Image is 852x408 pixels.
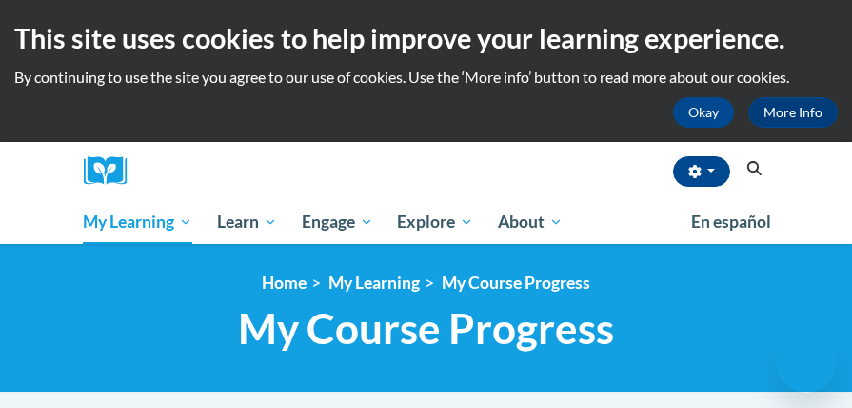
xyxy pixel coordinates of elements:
[328,273,420,293] a: My Learning
[84,156,141,186] img: Logo brand
[485,200,575,244] a: About
[69,200,783,244] div: Main menu
[679,202,783,242] a: En español
[442,273,590,293] a: My Course Progress
[217,211,277,234] span: Learn
[673,156,730,187] button: Account Settings
[238,303,614,354] span: My Course Progress
[262,273,307,293] a: Home
[71,200,206,244] a: My Learning
[385,200,485,244] a: Explore
[205,200,289,244] a: Learn
[14,19,838,57] h2: This site uses cookies to help improve your learning experience.
[83,211,192,234] span: My Learning
[776,332,837,393] iframe: Button to launch messaging window
[740,157,768,180] button: Search
[289,200,386,244] a: Engage
[84,156,141,186] a: Cox Campus
[397,211,473,234] span: Explore
[14,67,838,88] p: By continuing to use the site you agree to our use of cookies. Use the ‘More info’ button to read...
[498,211,563,234] span: About
[302,211,373,234] span: Engage
[748,97,838,128] a: More Info
[673,97,734,128] button: Okay
[691,212,771,232] span: En español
